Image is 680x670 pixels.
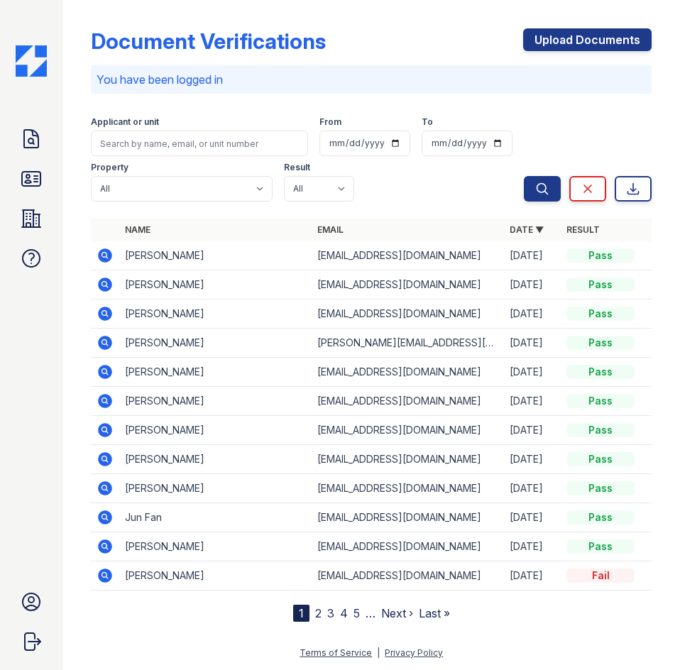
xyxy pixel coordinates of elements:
td: [DATE] [504,445,561,474]
label: Result [284,162,310,173]
div: Pass [566,365,635,379]
td: [EMAIL_ADDRESS][DOMAIN_NAME] [312,532,504,561]
div: Pass [566,510,635,525]
div: 1 [293,605,309,622]
td: [DATE] [504,503,561,532]
div: | [377,647,380,658]
td: [EMAIL_ADDRESS][DOMAIN_NAME] [312,474,504,503]
td: [EMAIL_ADDRESS][DOMAIN_NAME] [312,270,504,300]
td: [EMAIL_ADDRESS][DOMAIN_NAME] [312,387,504,416]
a: Last » [419,606,450,620]
td: [EMAIL_ADDRESS][DOMAIN_NAME] [312,300,504,329]
a: 3 [327,606,334,620]
a: Date ▼ [510,224,544,235]
label: From [319,116,341,128]
td: [EMAIL_ADDRESS][DOMAIN_NAME] [312,416,504,445]
td: [DATE] [504,358,561,387]
a: Name [125,224,150,235]
td: [PERSON_NAME] [119,329,312,358]
img: CE_Icon_Blue-c292c112584629df590d857e76928e9f676e5b41ef8f769ba2f05ee15b207248.png [16,45,47,77]
a: Next › [381,606,413,620]
td: [PERSON_NAME] [119,387,312,416]
td: [EMAIL_ADDRESS][DOMAIN_NAME] [312,445,504,474]
td: [DATE] [504,416,561,445]
a: 5 [353,606,360,620]
a: Privacy Policy [385,647,443,658]
p: You have been logged in [97,71,646,88]
td: [DATE] [504,270,561,300]
div: Fail [566,569,635,583]
td: [PERSON_NAME] [119,445,312,474]
a: Email [317,224,344,235]
a: 2 [315,606,322,620]
td: [EMAIL_ADDRESS][DOMAIN_NAME] [312,503,504,532]
label: Property [91,162,128,173]
div: Pass [566,423,635,437]
td: Jun Fan [119,503,312,532]
td: [PERSON_NAME] [119,474,312,503]
div: Pass [566,248,635,263]
td: [DATE] [504,561,561,591]
div: Pass [566,539,635,554]
a: Upload Documents [523,28,652,51]
div: Pass [566,481,635,495]
label: Applicant or unit [91,116,159,128]
div: Pass [566,307,635,321]
div: Pass [566,452,635,466]
div: Document Verifications [91,28,326,54]
td: [EMAIL_ADDRESS][DOMAIN_NAME] [312,561,504,591]
td: [PERSON_NAME] [119,532,312,561]
div: Pass [566,336,635,350]
span: … [366,605,375,622]
td: [DATE] [504,241,561,270]
td: [DATE] [504,474,561,503]
td: [DATE] [504,300,561,329]
td: [PERSON_NAME] [119,270,312,300]
td: [PERSON_NAME] [119,358,312,387]
div: Pass [566,278,635,292]
a: Result [566,224,600,235]
a: 4 [340,606,348,620]
label: To [422,116,433,128]
div: Pass [566,394,635,408]
td: [EMAIL_ADDRESS][DOMAIN_NAME] [312,241,504,270]
td: [EMAIL_ADDRESS][DOMAIN_NAME] [312,358,504,387]
td: [PERSON_NAME] [119,241,312,270]
td: [DATE] [504,532,561,561]
td: [DATE] [504,387,561,416]
a: Terms of Service [300,647,372,658]
td: [PERSON_NAME] [119,561,312,591]
td: [PERSON_NAME][EMAIL_ADDRESS][DOMAIN_NAME] [312,329,504,358]
input: Search by name, email, or unit number [91,131,308,156]
td: [PERSON_NAME] [119,300,312,329]
td: [PERSON_NAME] [119,416,312,445]
td: [DATE] [504,329,561,358]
